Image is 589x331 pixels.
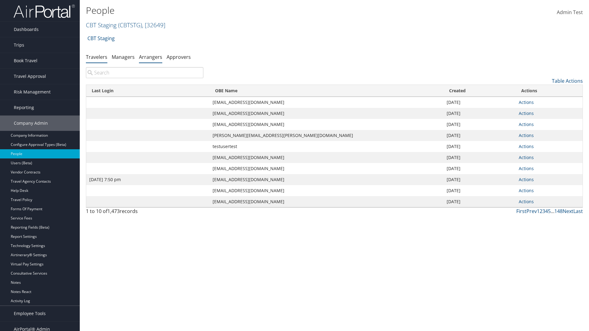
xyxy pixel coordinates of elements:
a: Actions [519,132,534,138]
input: Search [86,67,203,78]
a: First [516,208,526,215]
a: 3 [542,208,545,215]
a: Travelers [86,54,107,60]
td: [EMAIL_ADDRESS][DOMAIN_NAME] [210,108,444,119]
a: Actions [519,177,534,182]
a: Next [563,208,573,215]
a: Admin Test [557,3,583,22]
td: [EMAIL_ADDRESS][DOMAIN_NAME] [210,97,444,108]
td: [DATE] [444,97,516,108]
a: Actions [519,143,534,149]
td: [EMAIL_ADDRESS][DOMAIN_NAME] [210,119,444,130]
td: [DATE] 7:50 pm [86,174,210,185]
td: [DATE] [444,163,516,174]
a: 4 [545,208,548,215]
td: [EMAIL_ADDRESS][DOMAIN_NAME] [210,174,444,185]
a: 5 [548,208,551,215]
a: Actions [519,165,534,171]
th: OBE Name: activate to sort column ascending [210,85,444,97]
div: 1 to 10 of records [86,207,203,218]
td: [DATE] [444,119,516,130]
span: Trips [14,37,24,53]
td: [DATE] [444,152,516,163]
td: [DATE] [444,130,516,141]
a: 1 [537,208,540,215]
a: Last [573,208,583,215]
td: [DATE] [444,174,516,185]
span: … [551,208,554,215]
a: Managers [112,54,135,60]
td: [DATE] [444,196,516,207]
td: [DATE] [444,141,516,152]
span: Company Admin [14,116,48,131]
td: [DATE] [444,108,516,119]
a: Arrangers [139,54,162,60]
a: 148 [554,208,563,215]
a: CBT Staging [86,21,165,29]
a: Prev [526,208,537,215]
span: Admin Test [557,9,583,16]
span: , [ 32649 ] [142,21,165,29]
th: Last Login: activate to sort column ascending [86,85,210,97]
span: 1,473 [107,208,120,215]
td: [PERSON_NAME][EMAIL_ADDRESS][PERSON_NAME][DOMAIN_NAME] [210,130,444,141]
a: Actions [519,110,534,116]
td: [EMAIL_ADDRESS][DOMAIN_NAME] [210,185,444,196]
span: Employee Tools [14,306,46,321]
th: Created: activate to sort column ascending [444,85,516,97]
a: Actions [519,154,534,160]
a: Actions [519,99,534,105]
a: Table Actions [552,78,583,84]
img: airportal-logo.png [13,4,75,18]
td: [EMAIL_ADDRESS][DOMAIN_NAME] [210,196,444,207]
td: [DATE] [444,185,516,196]
a: 2 [540,208,542,215]
span: Risk Management [14,84,51,100]
a: CBT Staging [87,32,115,44]
a: Approvers [167,54,191,60]
td: [EMAIL_ADDRESS][DOMAIN_NAME] [210,152,444,163]
span: ( CBTSTG ) [118,21,142,29]
span: Travel Approval [14,69,46,84]
td: testusertest [210,141,444,152]
th: Actions [516,85,583,97]
h1: People [86,4,417,17]
span: Dashboards [14,22,39,37]
a: Actions [519,188,534,193]
span: Book Travel [14,53,37,68]
td: [EMAIL_ADDRESS][DOMAIN_NAME] [210,163,444,174]
span: Reporting [14,100,34,115]
a: Actions [519,121,534,127]
a: Actions [519,199,534,204]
